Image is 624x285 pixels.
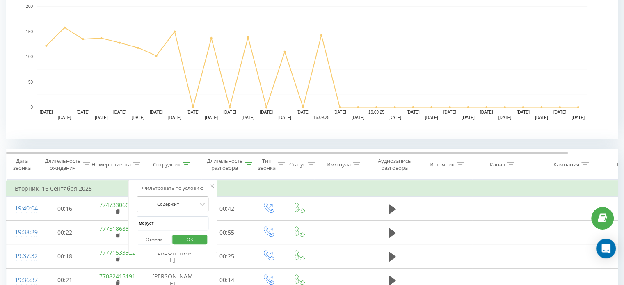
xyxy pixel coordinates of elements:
[430,161,455,168] div: Источник
[571,115,585,120] text: [DATE]
[132,115,145,120] text: [DATE]
[205,115,218,120] text: [DATE]
[150,110,163,114] text: [DATE]
[490,161,505,168] div: Канал
[388,115,401,120] text: [DATE]
[40,110,53,114] text: [DATE]
[58,115,71,120] text: [DATE]
[260,110,273,114] text: [DATE]
[144,244,201,268] td: [PERSON_NAME]
[289,161,306,168] div: Статус
[201,244,253,268] td: 00:25
[99,201,135,209] a: 77473306689
[45,157,81,171] div: Длительность ожидания
[553,161,579,168] div: Кампания
[201,221,253,244] td: 00:55
[15,224,31,240] div: 19:38:29
[99,272,135,280] a: 77082415191
[26,55,33,59] text: 100
[26,30,33,34] text: 150
[333,110,346,114] text: [DATE]
[375,157,414,171] div: Аудиозапись разговора
[242,115,255,120] text: [DATE]
[207,157,243,171] div: Длительность разговора
[425,115,438,120] text: [DATE]
[313,115,329,120] text: 16.09.25
[7,157,37,171] div: Дата звонка
[91,161,131,168] div: Номер клиента
[368,110,384,114] text: 19.09.25
[173,235,208,245] button: OK
[95,115,108,120] text: [DATE]
[77,110,90,114] text: [DATE]
[535,115,548,120] text: [DATE]
[99,249,135,256] a: 77771533322
[178,233,201,246] span: OK
[462,115,475,120] text: [DATE]
[113,110,126,114] text: [DATE]
[480,110,493,114] text: [DATE]
[168,115,181,120] text: [DATE]
[39,197,91,221] td: 00:16
[15,248,31,264] div: 19:37:32
[39,244,91,268] td: 00:18
[517,110,530,114] text: [DATE]
[39,221,91,244] td: 00:22
[553,110,567,114] text: [DATE]
[327,161,351,168] div: Имя пула
[352,115,365,120] text: [DATE]
[137,184,209,192] div: Фильтровать по условию
[278,115,291,120] text: [DATE]
[30,105,33,109] text: 0
[223,110,236,114] text: [DATE]
[153,161,181,168] div: Сотрудник
[137,235,171,245] button: Отмена
[26,4,33,9] text: 200
[15,201,31,217] div: 19:40:04
[596,239,616,258] div: Open Intercom Messenger
[28,80,33,84] text: 50
[137,216,209,230] input: Введите значение
[498,115,512,120] text: [DATE]
[201,197,253,221] td: 00:42
[297,110,310,114] text: [DATE]
[258,157,276,171] div: Тип звонка
[407,110,420,114] text: [DATE]
[443,110,457,114] text: [DATE]
[99,225,135,233] a: 77751868367
[187,110,200,114] text: [DATE]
